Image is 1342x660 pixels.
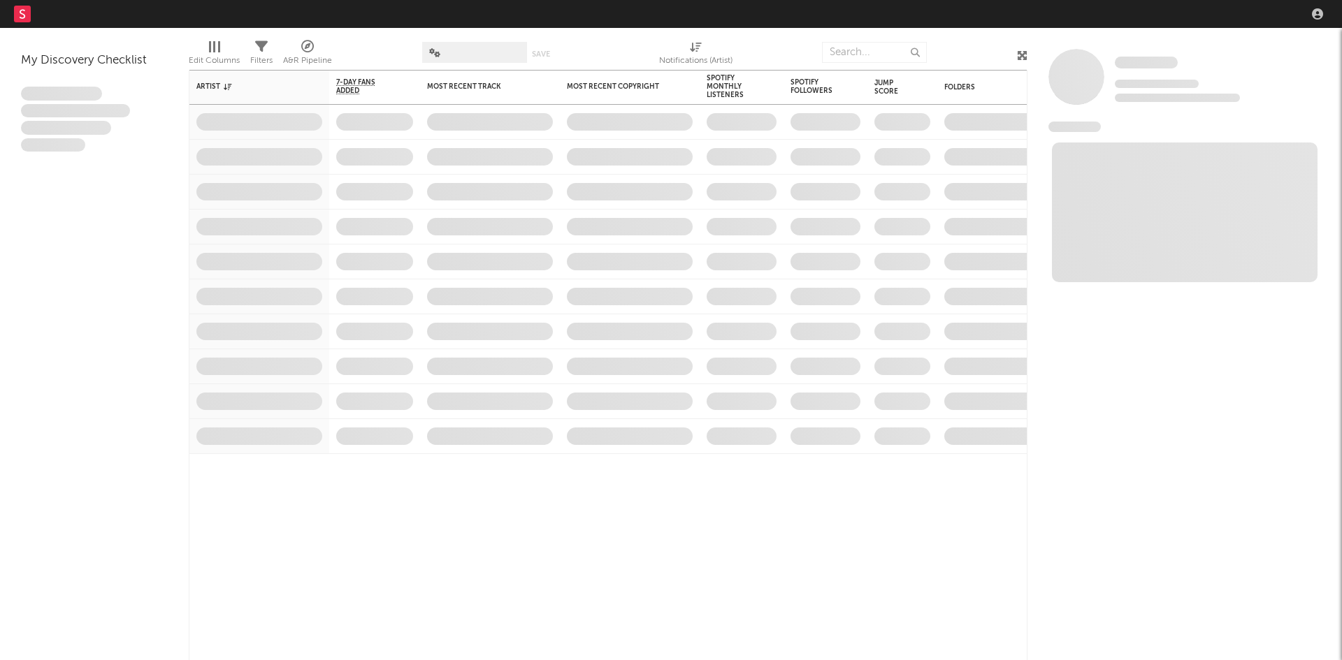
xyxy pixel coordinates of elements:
[21,121,111,135] span: Praesent ac interdum
[189,52,240,69] div: Edit Columns
[532,50,550,58] button: Save
[21,87,102,101] span: Lorem ipsum dolor
[1048,122,1101,132] span: News Feed
[874,79,909,96] div: Jump Score
[1115,94,1240,102] span: 0 fans last week
[21,104,130,118] span: Integer aliquet in purus et
[21,52,168,69] div: My Discovery Checklist
[283,35,332,75] div: A&R Pipeline
[1115,57,1178,68] span: Some Artist
[21,138,85,152] span: Aliquam viverra
[250,52,273,69] div: Filters
[196,82,301,91] div: Artist
[822,42,927,63] input: Search...
[427,82,532,91] div: Most Recent Track
[1115,56,1178,70] a: Some Artist
[283,52,332,69] div: A&R Pipeline
[659,35,733,75] div: Notifications (Artist)
[567,82,672,91] div: Most Recent Copyright
[707,74,756,99] div: Spotify Monthly Listeners
[659,52,733,69] div: Notifications (Artist)
[791,78,839,95] div: Spotify Followers
[189,35,240,75] div: Edit Columns
[250,35,273,75] div: Filters
[336,78,392,95] span: 7-Day Fans Added
[944,83,1049,91] div: Folders
[1115,80,1199,88] span: Tracking Since: [DATE]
